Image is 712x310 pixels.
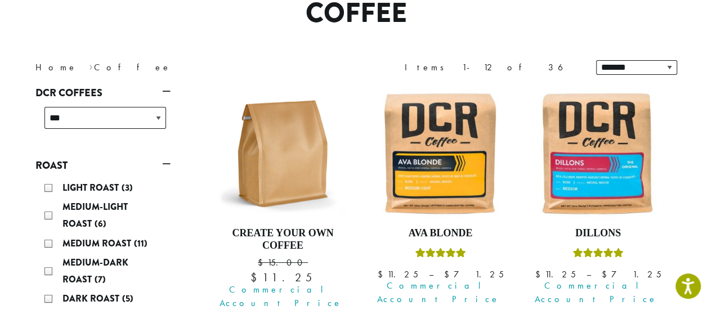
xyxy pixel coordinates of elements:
div: Rated 5.00 out of 5 [415,246,465,263]
img: Ava-Blonde-12oz-1-300x300.jpg [375,89,505,218]
bdi: 11.25 [535,268,575,280]
bdi: 71.25 [601,268,661,280]
span: $ [535,268,544,280]
nav: Breadcrumb [35,61,339,74]
bdi: 71.25 [444,268,503,280]
div: DCR Coffees [35,102,171,142]
span: (6) [95,217,106,230]
div: Rated 5.00 out of 5 [572,246,623,263]
a: Ava BlondeRated 5.00 out of 5 Commercial Account Price [375,89,505,310]
span: $ [377,268,387,280]
a: DCR Coffees [35,83,171,102]
span: Light Roast [62,181,122,194]
span: (11) [134,237,147,250]
img: 12oz-Label-Free-Bag-KRAFT-e1707417954251.png [218,89,347,218]
span: (3) [122,181,133,194]
span: Commercial Account Price [214,283,348,310]
h4: Create Your Own Coffee [218,227,348,251]
span: – [586,268,590,280]
span: (7) [95,273,106,286]
bdi: 11.25 [377,268,418,280]
span: $ [601,268,611,280]
a: Create Your Own Coffee $15.00 Commercial Account Price [218,89,348,310]
img: Dillons-12oz-300x300.jpg [533,89,662,218]
a: Home [35,61,77,73]
span: (5) [122,292,133,305]
bdi: 11.25 [250,270,315,285]
span: Commercial Account Price [529,279,662,306]
span: Medium-Light Roast [62,200,128,230]
a: DillonsRated 5.00 out of 5 Commercial Account Price [533,89,662,310]
h4: Dillons [533,227,662,240]
h4: Ava Blonde [375,227,505,240]
span: Medium-Dark Roast [62,256,128,286]
span: $ [258,257,267,268]
span: – [428,268,433,280]
span: Dark Roast [62,292,122,305]
div: Items 1-12 of 36 [405,61,579,74]
a: Roast [35,156,171,175]
span: $ [250,270,262,285]
bdi: 15.00 [258,257,308,268]
span: › [89,57,93,74]
span: $ [444,268,453,280]
span: Medium Roast [62,237,134,250]
span: Commercial Account Price [371,279,505,306]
